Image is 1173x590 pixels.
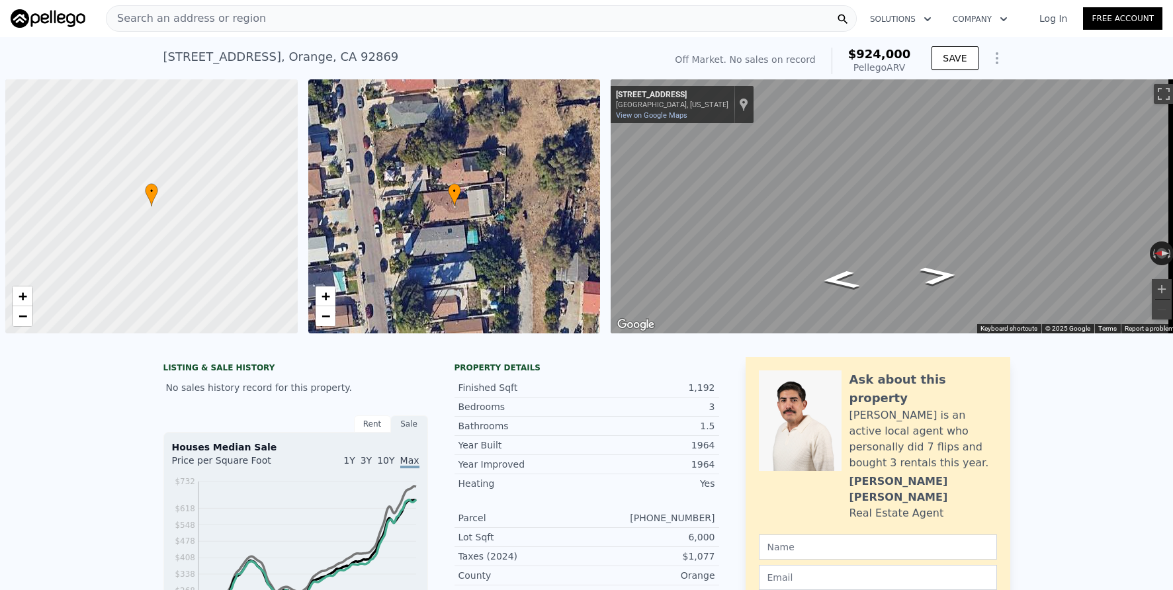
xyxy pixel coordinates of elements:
span: • [448,185,461,197]
input: Name [759,534,997,560]
a: View on Google Maps [616,111,687,120]
tspan: $548 [175,521,195,530]
button: Company [942,7,1018,31]
div: [PERSON_NAME] is an active local agent who personally did 7 flips and bought 3 rentals this year. [849,407,997,471]
div: • [145,183,158,206]
div: Lot Sqft [458,530,587,544]
a: Free Account [1083,7,1162,30]
div: Yes [587,477,715,490]
div: Real Estate Agent [849,505,944,521]
div: Off Market. No sales on record [675,53,815,66]
a: Open this area in Google Maps (opens a new window) [614,316,658,333]
div: 3 [587,400,715,413]
span: + [321,288,329,304]
div: County [458,569,587,582]
div: 1964 [587,458,715,471]
a: Log In [1023,12,1083,25]
a: Terms [1098,325,1117,332]
div: 1964 [587,439,715,452]
span: © 2025 Google [1045,325,1090,332]
span: − [19,308,27,324]
span: + [19,288,27,304]
span: Max [400,455,419,468]
path: Go North, S Hill St [806,266,876,294]
div: • [448,183,461,206]
span: 3Y [361,455,372,466]
div: $1,077 [587,550,715,563]
span: • [145,185,158,197]
button: Zoom out [1152,300,1172,319]
div: Rent [354,415,391,433]
div: Price per Square Foot [172,454,296,475]
img: Google [614,316,658,333]
span: 1Y [343,455,355,466]
div: [PHONE_NUMBER] [587,511,715,525]
img: Pellego [11,9,85,28]
a: Zoom out [13,306,32,326]
div: Property details [455,362,719,373]
a: Zoom in [13,286,32,306]
div: 1,192 [587,381,715,394]
div: Year Improved [458,458,587,471]
div: Bathrooms [458,419,587,433]
a: Show location on map [739,97,748,112]
tspan: $732 [175,477,195,486]
div: Year Built [458,439,587,452]
a: Zoom out [316,306,335,326]
div: No sales history record for this property. [163,376,428,400]
div: 6,000 [587,530,715,544]
span: Search an address or region [107,11,266,26]
span: 10Y [377,455,394,466]
div: Heating [458,477,587,490]
button: Show Options [984,45,1010,71]
button: SAVE [932,46,978,70]
span: − [321,308,329,324]
button: Keyboard shortcuts [980,324,1037,333]
div: Sale [391,415,428,433]
button: Solutions [859,7,942,31]
div: Taxes (2024) [458,550,587,563]
button: Zoom in [1152,279,1172,299]
div: Pellego ARV [848,61,911,74]
path: Go South, S Hill St [904,262,974,290]
div: [GEOGRAPHIC_DATA], [US_STATE] [616,101,728,109]
tspan: $618 [175,504,195,513]
div: LISTING & SALE HISTORY [163,362,428,376]
a: Zoom in [316,286,335,306]
div: [STREET_ADDRESS] [616,90,728,101]
div: [STREET_ADDRESS] , Orange , CA 92869 [163,48,399,66]
div: [PERSON_NAME] [PERSON_NAME] [849,474,997,505]
div: Bedrooms [458,400,587,413]
div: Finished Sqft [458,381,587,394]
div: Orange [587,569,715,582]
tspan: $338 [175,569,195,579]
tspan: $478 [175,536,195,546]
div: Parcel [458,511,587,525]
div: Ask about this property [849,370,997,407]
span: $924,000 [848,47,911,61]
tspan: $408 [175,553,195,562]
input: Email [759,565,997,590]
button: Rotate counterclockwise [1150,241,1157,265]
div: 1.5 [587,419,715,433]
div: Houses Median Sale [172,441,419,454]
